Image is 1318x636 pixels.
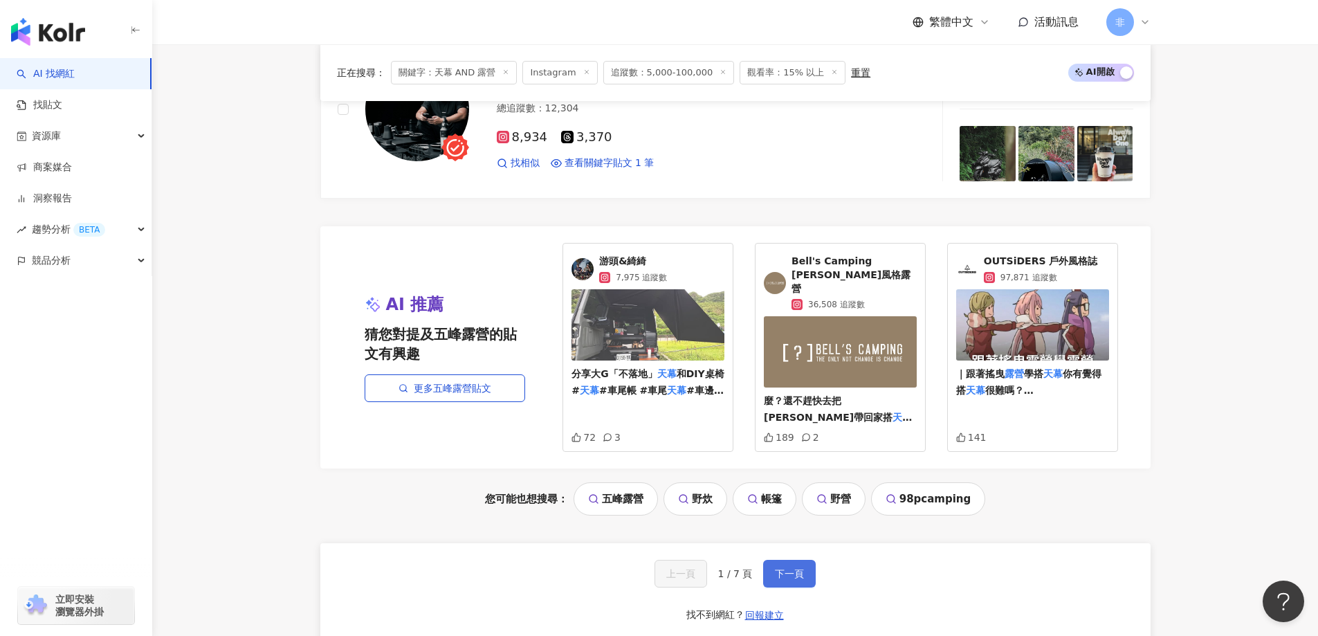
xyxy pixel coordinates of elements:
[764,255,917,311] a: KOL AvatarBell's Camping [PERSON_NAME]風格露營36,508 追蹤數
[571,432,596,443] div: 72
[616,271,667,284] span: 7,975 追蹤數
[603,432,621,443] div: 3
[791,255,917,296] span: Bell's Camping [PERSON_NAME]風格露營
[956,255,1109,284] a: KOL AvatarOUTSiDERS 戶外風格誌97,871 追蹤數
[571,255,724,284] a: KOL Avatar游頭&綺綺7,975 追蹤數
[763,560,816,588] button: 下一頁
[1000,271,1057,284] span: 97,871 追蹤數
[657,368,677,379] mark: 天幕
[764,272,786,294] img: KOL Avatar
[511,156,540,170] span: 找相似
[571,368,724,396] span: 和DIY桌椅 #
[497,156,540,170] a: 找相似
[801,432,819,443] div: 2
[740,61,845,84] span: 觀看率：15% 以上
[73,223,105,237] div: BETA
[1043,368,1063,379] mark: 天幕
[22,594,49,617] img: chrome extension
[966,385,985,396] mark: 天幕
[802,482,866,516] a: 野營
[17,67,75,81] a: searchAI 找網紅
[871,482,986,516] a: 98pcamping
[497,130,548,145] span: 8,934
[17,161,72,174] a: 商案媒合
[1024,368,1043,379] span: 學搭
[956,385,1034,429] span: 很難嗎？ 還是不知道
[599,385,667,396] span: #車尾帳 #車尾
[686,608,744,622] div: 找不到網紅？
[667,385,686,396] mark: 天幕
[32,120,61,152] span: 資源庫
[1018,126,1074,182] img: post-image
[1077,126,1133,182] img: post-image
[764,395,893,423] span: 麼？還不趕快去把[PERSON_NAME]帶回家搭
[17,98,62,112] a: 找貼文
[655,560,707,588] button: 上一頁
[1115,15,1125,30] span: 非
[386,293,444,317] span: AI 推薦
[775,568,804,579] span: 下一頁
[522,61,597,84] span: Instagram
[320,19,1151,199] a: KOL AvatarALonHuangalonhuang1215網紅類型：露營·台灣旅遊·電影·室內外設計·飲料總追蹤數：12,3048,9343,370找相似查看關鍵字貼文 1 筆互動率que...
[365,57,469,161] img: KOL Avatar
[744,604,785,626] button: 回報建立
[561,130,612,145] span: 3,370
[1034,15,1079,28] span: 活動訊息
[764,432,794,443] div: 189
[1005,368,1024,379] mark: 露營
[565,156,655,170] span: 查看關鍵字貼文 1 筆
[956,368,1101,396] span: 你有覺得搭
[17,225,26,235] span: rise
[956,432,987,443] div: 141
[733,482,796,516] a: 帳篷
[571,368,657,379] span: 分享大G「不落地」
[929,15,973,30] span: 繁體中文
[55,593,104,618] span: 立即安裝 瀏覽器外掛
[851,67,870,78] div: 重置
[956,368,1005,379] span: ｜跟著搖曳
[603,61,735,84] span: 追蹤數：5,000-100,000
[808,298,865,311] span: 36,508 追蹤數
[1263,581,1304,622] iframe: Help Scout Beacon - Open
[32,214,105,245] span: 趨勢分析
[599,255,667,269] span: 游頭&綺綺
[32,245,71,276] span: 競品分析
[551,156,655,170] a: 查看關鍵字貼文 1 筆
[17,192,72,206] a: 洞察報告
[365,325,525,363] span: 猜您對提及五峰露營的貼文有興趣
[18,587,134,624] a: chrome extension立即安裝 瀏覽器外掛
[571,258,594,280] img: KOL Avatar
[663,482,727,516] a: 野炊
[391,61,518,84] span: 關鍵字：天幕 AND 露營
[956,258,978,280] img: KOL Avatar
[497,102,882,116] div: 總追蹤數 ： 12,304
[580,385,599,396] mark: 天幕
[11,18,85,46] img: logo
[718,568,753,579] span: 1 / 7 頁
[320,482,1151,516] div: 您可能也想搜尋：
[984,255,1098,269] span: OUTSiDERS 戶外風格誌
[745,610,784,621] span: 回報建立
[337,67,385,78] span: 正在搜尋 ：
[960,126,1016,182] img: post-image
[574,482,658,516] a: 五峰露營
[365,374,525,402] a: 更多五峰露營貼文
